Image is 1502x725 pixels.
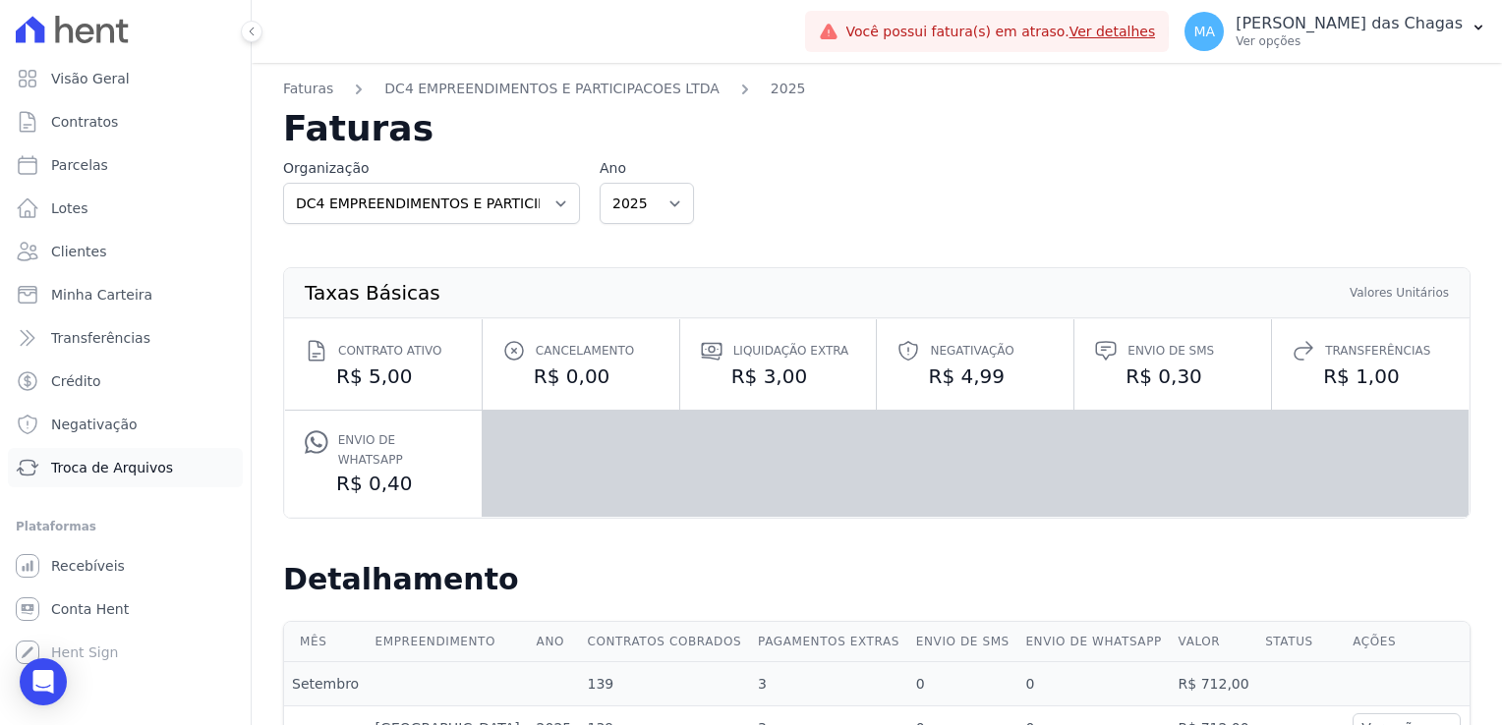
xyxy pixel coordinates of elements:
th: Contratos cobrados [580,622,751,662]
span: Contrato ativo [338,341,441,361]
span: Liquidação extra [733,341,849,361]
td: 0 [908,662,1018,706]
a: DC4 EMPREENDIMENTOS E PARTICIPACOES LTDA [384,79,720,99]
a: Negativação [8,405,243,444]
dd: R$ 0,30 [1094,362,1251,390]
span: Negativação [930,341,1013,361]
a: Clientes [8,232,243,271]
span: Contratos [51,112,118,132]
dd: R$ 5,00 [305,362,462,390]
a: Troca de Arquivos [8,448,243,487]
a: Crédito [8,362,243,401]
span: Cancelamento [536,341,634,361]
a: Visão Geral [8,59,243,98]
span: Transferências [51,328,150,348]
span: Parcelas [51,155,108,175]
th: Pagamentos extras [750,622,908,662]
h2: Faturas [283,111,1471,146]
th: Mês [284,622,368,662]
dd: R$ 0,40 [305,470,462,497]
td: 0 [1017,662,1170,706]
th: Envio de Whatsapp [1017,622,1170,662]
th: Ações [1345,622,1470,662]
span: Clientes [51,242,106,261]
a: Conta Hent [8,589,243,629]
th: Ano [529,622,580,662]
a: Lotes [8,189,243,228]
a: Contratos [8,102,243,141]
dd: R$ 3,00 [700,362,857,390]
a: Transferências [8,318,243,358]
span: MA [1193,25,1215,38]
span: Visão Geral [51,69,130,88]
a: Faturas [283,79,333,99]
span: Recebíveis [51,556,125,576]
dd: R$ 4,99 [896,362,1054,390]
span: Troca de Arquivos [51,458,173,477]
span: Crédito [51,371,101,391]
span: Minha Carteira [51,285,152,305]
a: Minha Carteira [8,275,243,314]
th: Status [1257,622,1345,662]
th: Envio de SMS [908,622,1018,662]
p: [PERSON_NAME] das Chagas [1236,14,1463,33]
label: Organização [283,158,580,179]
td: Setembro [284,662,368,706]
label: Ano [600,158,694,179]
span: Envio de Whatsapp [338,430,462,470]
button: MA [PERSON_NAME] das Chagas Ver opções [1169,4,1502,59]
a: Recebíveis [8,546,243,586]
td: 139 [580,662,751,706]
dd: R$ 1,00 [1292,362,1449,390]
a: 2025 [771,79,806,99]
span: Transferências [1325,341,1430,361]
span: Envio de SMS [1127,341,1214,361]
span: Negativação [51,415,138,434]
span: Você possui fatura(s) em atraso. [846,22,1156,42]
th: Valor [1171,622,1258,662]
td: R$ 712,00 [1171,662,1258,706]
h2: Detalhamento [283,562,1471,597]
th: Taxas Básicas [304,284,441,302]
dd: R$ 0,00 [502,362,660,390]
th: Valores Unitários [1349,284,1450,302]
a: Parcelas [8,145,243,185]
a: Ver detalhes [1069,24,1156,39]
p: Ver opções [1236,33,1463,49]
div: Open Intercom Messenger [20,658,67,705]
td: 3 [750,662,908,706]
nav: Breadcrumb [283,79,1471,111]
span: Conta Hent [51,599,129,619]
span: Lotes [51,198,88,218]
div: Plataformas [16,515,235,538]
th: Empreendimento [368,622,529,662]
